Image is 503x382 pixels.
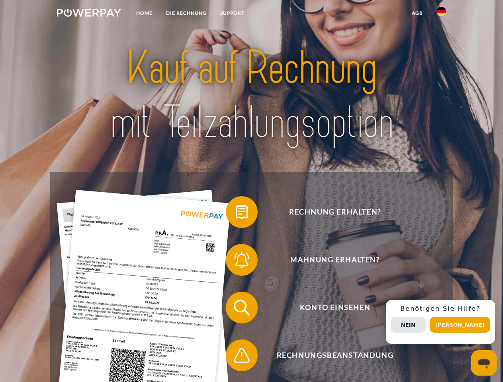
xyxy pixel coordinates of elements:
img: qb_bell.svg [232,250,252,270]
button: Rechnung erhalten? [226,196,433,228]
img: de [436,7,446,16]
img: qb_warning.svg [232,345,252,365]
a: agb [405,6,430,20]
span: Konto einsehen [237,292,433,324]
iframe: Schaltfläche zum Öffnen des Messaging-Fensters [471,350,497,376]
h3: Benötigen Sie Hilfe? [391,305,490,313]
button: [PERSON_NAME] [430,317,490,333]
button: Konto einsehen [226,292,433,324]
a: Home [129,6,159,20]
a: DIE RECHNUNG [159,6,213,20]
a: SUPPORT [213,6,251,20]
span: Mahnung erhalten? [237,244,433,276]
img: title-powerpay_de.svg [76,38,427,152]
button: Rechnungsbeanstandung [226,339,433,371]
img: qb_search.svg [232,298,252,318]
button: Nein [391,317,426,333]
button: Mahnung erhalten? [226,244,433,276]
span: Rechnung erhalten? [237,196,433,228]
span: Rechnungsbeanstandung [237,339,433,371]
img: logo-powerpay-white.svg [57,9,121,17]
img: qb_bill.svg [232,202,252,222]
div: Schnellhilfe [386,300,495,344]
